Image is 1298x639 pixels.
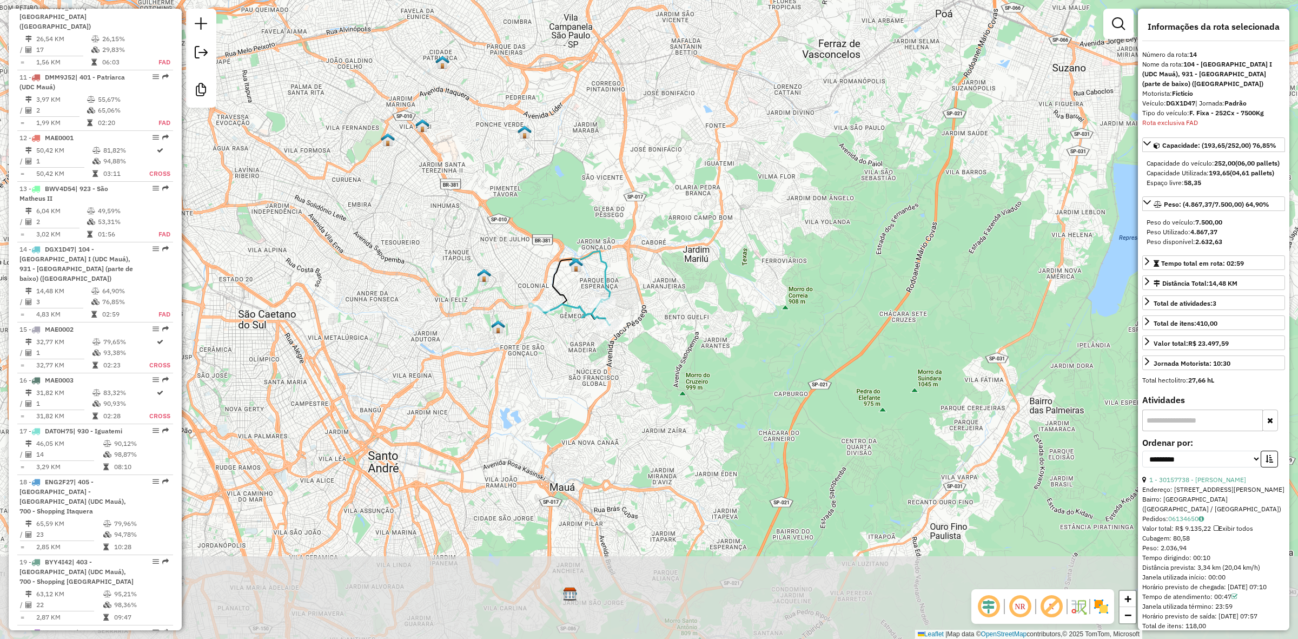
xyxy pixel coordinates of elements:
td: 65,59 KM [36,518,103,529]
i: Tempo total em rota [87,231,92,238]
td: 2,87 KM [36,612,103,623]
div: Total hectolitro: [1142,376,1285,385]
i: % de utilização do peso [92,339,101,345]
i: Distância Total [25,390,32,396]
td: 49,59% [97,206,145,216]
span: 14,48 KM [1209,279,1237,287]
td: 55,67% [97,94,145,105]
span: | 104 - [GEOGRAPHIC_DATA] I (UDC Mauá), 931 - [GEOGRAPHIC_DATA] (parte de baixo) ([GEOGRAPHIC_DATA]) [19,245,133,282]
img: 612 UDC Light WCL Jardim Tietê [477,268,491,282]
div: Total de itens: [1154,319,1217,328]
td: / [19,347,25,358]
span: Tempo total em rota: 02:59 [1161,259,1244,267]
td: = [19,612,25,623]
i: Total de Atividades [25,299,32,305]
i: % de utilização do peso [103,440,111,447]
div: Motorista: [1142,89,1285,98]
div: Peso Utilizado: [1147,227,1281,237]
span: 12 - [19,134,74,142]
strong: 104 - [GEOGRAPHIC_DATA] I (UDC Mauá), 931 - [GEOGRAPHIC_DATA] (parte de baixo) ([GEOGRAPHIC_DATA]) [1142,60,1272,88]
label: Ordenar por: [1142,436,1285,449]
a: Exibir filtros [1108,13,1129,35]
em: Rota exportada [162,185,169,192]
td: 53,31% [97,216,145,227]
td: / [19,398,25,409]
span: 18 - [19,478,126,515]
td: 2,85 KM [36,542,103,552]
strong: (04,61 pallets) [1230,169,1274,177]
div: Valor total: R$ 9.135,22 [1142,524,1285,533]
img: 608 UDC Full Vila Formosa [381,133,395,147]
td: 4,83 KM [36,309,91,320]
img: 617 UDC Light WCL Vila Matilde [435,55,449,69]
span: 11 - [19,73,125,91]
td: = [19,57,25,68]
span: Total de atividades: [1154,299,1216,307]
td: = [19,542,25,552]
div: Tempo de atendimento: 00:47 [1142,592,1285,602]
td: 14,48 KM [36,286,91,297]
td: 3 [36,297,91,307]
span: Exibir todos [1214,524,1253,532]
button: Ordem crescente [1261,451,1278,467]
td: 83,32% [103,387,149,398]
a: Distância Total:14,48 KM [1142,275,1285,290]
em: Rota exportada [162,558,169,565]
em: Opções [153,478,159,485]
div: Capacidade Utilizada: [1147,168,1281,178]
div: Horário previsto de saída: [DATE] 07:57 [1142,611,1285,621]
a: Zoom out [1120,607,1136,623]
span: Peso: 2.036,94 [1142,544,1187,552]
strong: Padrão [1224,99,1247,107]
i: Observações [1198,516,1204,522]
img: 615 UDC Light WCL Jardim Brasília [415,118,429,133]
span: 19 - [19,558,134,585]
i: Total de Atividades [25,219,32,225]
td: FAD [145,229,171,240]
img: CDD Maua [563,587,577,601]
span: | 405 - [GEOGRAPHIC_DATA] - [GEOGRAPHIC_DATA] (UDC Mauá), 700 - Shopping Itaquera [19,478,126,515]
td: 10:28 [114,542,168,552]
td: 2 [36,105,87,116]
div: Endereço: [STREET_ADDRESS][PERSON_NAME] [1142,485,1285,495]
td: 81,82% [103,145,149,156]
strong: R$ 23.497,59 [1188,339,1229,347]
td: = [19,360,25,371]
em: Opções [153,427,159,434]
span: | 930 - Iguatemi [73,427,122,435]
a: Jornada Motorista: 10:30 [1142,355,1285,370]
span: 16 - [19,376,74,384]
td: 32,77 KM [36,360,92,371]
em: Rota exportada [162,629,169,635]
i: % de utilização do peso [87,96,95,103]
td: / [19,600,25,610]
em: Opções [153,629,159,635]
img: Exibir/Ocultar setores [1092,598,1110,615]
span: BWV4D54 [45,185,75,193]
i: Distância Total [25,36,32,42]
strong: F. Fixa - 252Cx - 7500Kg [1189,109,1264,117]
div: Distância Total: [1154,279,1237,288]
td: 1 [36,156,92,167]
div: Pedidos: [1142,514,1285,524]
i: Rota otimizada [157,390,163,396]
i: Distância Total [25,96,32,103]
td: 64,90% [102,286,147,297]
td: 06:03 [102,57,147,68]
div: Valor total: [1154,339,1229,348]
i: Total de Atividades [25,47,32,53]
i: Distância Total [25,591,32,597]
i: % de utilização do peso [91,288,100,294]
i: % de utilização do peso [103,591,111,597]
td: 03:11 [103,168,149,179]
i: % de utilização da cubagem [92,350,101,356]
em: Opções [153,246,159,252]
a: Total de atividades:3 [1142,295,1285,310]
td: 08:10 [114,462,168,472]
strong: DGX1D47 [1166,99,1195,107]
div: Espaço livre: [1147,178,1281,188]
i: % de utilização da cubagem [91,47,100,53]
i: Distância Total [25,147,32,154]
td: 94,78% [114,529,168,540]
td: 1 [36,398,92,409]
